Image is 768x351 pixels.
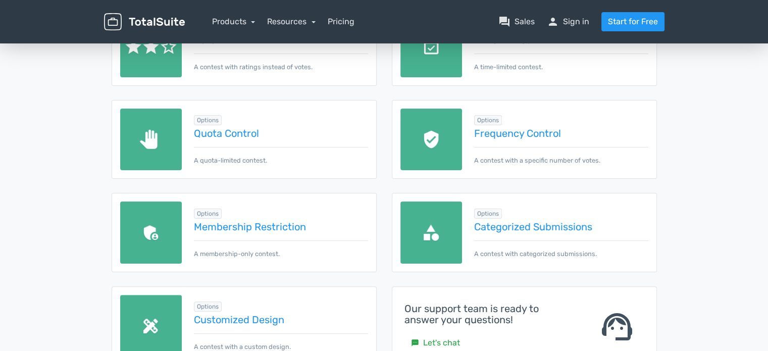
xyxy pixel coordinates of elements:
[194,128,368,139] a: Quota Control
[498,16,535,28] a: question_answerSales
[194,240,368,259] p: A membership-only contest.
[404,303,574,325] h4: Our support team is ready to answer your questions!
[212,17,255,26] a: Products
[498,16,510,28] span: question_answer
[400,109,463,171] img: recaptcha.png.webp
[194,302,222,312] span: Browse all in Options
[194,209,222,219] span: Browse all in Options
[474,221,648,232] a: Categorized Submissions
[194,115,222,125] span: Browse all in Options
[194,221,368,232] a: Membership Restriction
[547,16,559,28] span: person
[104,13,185,31] img: TotalSuite for WordPress
[120,202,182,264] img: members-only.png.webp
[194,54,368,72] p: A contest with ratings instead of votes.
[384,21,616,50] a: Submissions
[411,339,419,347] small: sms
[601,12,664,31] a: Start for Free
[474,34,648,45] a: Time limited
[400,202,463,264] img: categories.png.webp
[120,15,182,77] img: rate.png.webp
[194,147,368,165] p: A quota-limited contest.
[161,142,608,158] label: Category
[194,34,368,45] a: Rate
[267,17,316,26] a: Resources
[474,147,648,165] p: A contest with a specific number of votes.
[599,309,635,345] span: support_agent
[194,314,368,325] a: Customized Design
[474,128,648,139] a: Frequency Control
[474,115,502,125] span: Browse all in Options
[474,240,648,259] p: A contest with categorized submissions.
[152,20,384,50] a: Participate
[328,16,354,28] a: Pricing
[120,109,182,171] img: quota-limited.png.webp
[161,194,608,219] button: Submit
[547,16,589,28] a: personSign in
[474,54,648,72] p: A time-limited contest.
[474,209,502,219] span: Browse all in Options
[400,15,463,77] img: date-limited.png.webp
